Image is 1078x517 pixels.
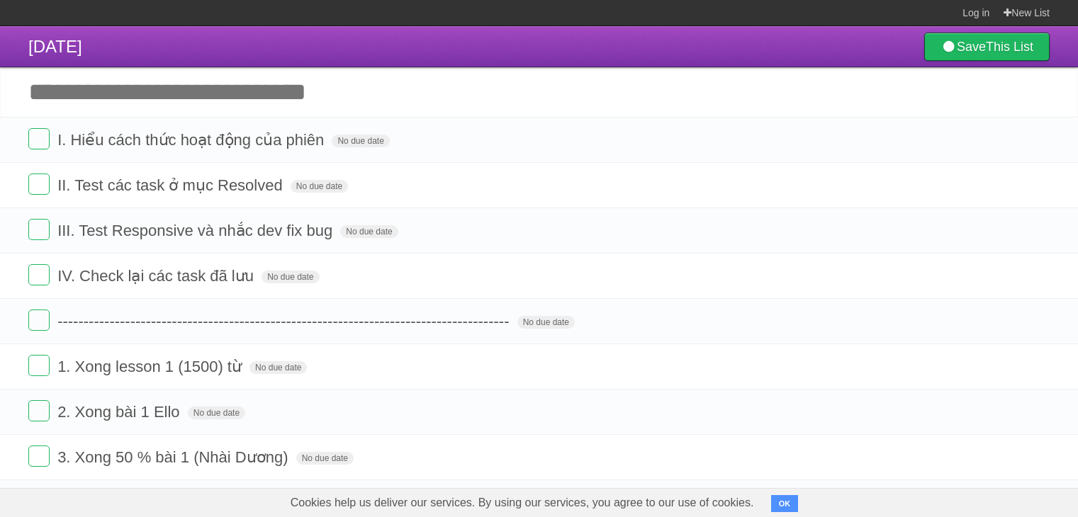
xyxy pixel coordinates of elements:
span: [DATE] [28,37,82,56]
span: 1. Xong lesson 1 (1500) từ [57,358,245,375]
span: No due date [249,361,307,374]
b: This List [986,40,1033,54]
span: --------------------------------------------------------------------------------------- [57,312,512,330]
label: Done [28,309,50,331]
span: No due date [332,135,389,147]
span: Cookies help us deliver our services. By using our services, you agree to our use of cookies. [276,489,768,517]
button: OK [771,495,799,512]
label: Done [28,219,50,240]
span: 2. Xong bài 1 Ello [57,403,183,421]
label: Done [28,264,50,285]
span: No due date [517,316,575,329]
span: No due date [262,271,319,283]
label: Done [28,174,50,195]
span: IV. Check lại các task đã lưu [57,267,257,285]
span: III. Test Responsive và nhắc dev fix bug [57,222,336,239]
span: 3. Xong 50 % bài 1 (Nhài Dương) [57,448,291,466]
label: Done [28,128,50,149]
label: Done [28,445,50,467]
span: I. Hiểu cách thức hoạt động của phiên [57,131,327,149]
span: II. Test các task ở mục Resolved [57,176,286,194]
span: No due date [340,225,398,238]
label: Done [28,400,50,421]
span: No due date [296,452,354,465]
span: No due date [291,180,348,193]
label: Done [28,355,50,376]
a: SaveThis List [924,33,1050,61]
span: No due date [188,407,245,419]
